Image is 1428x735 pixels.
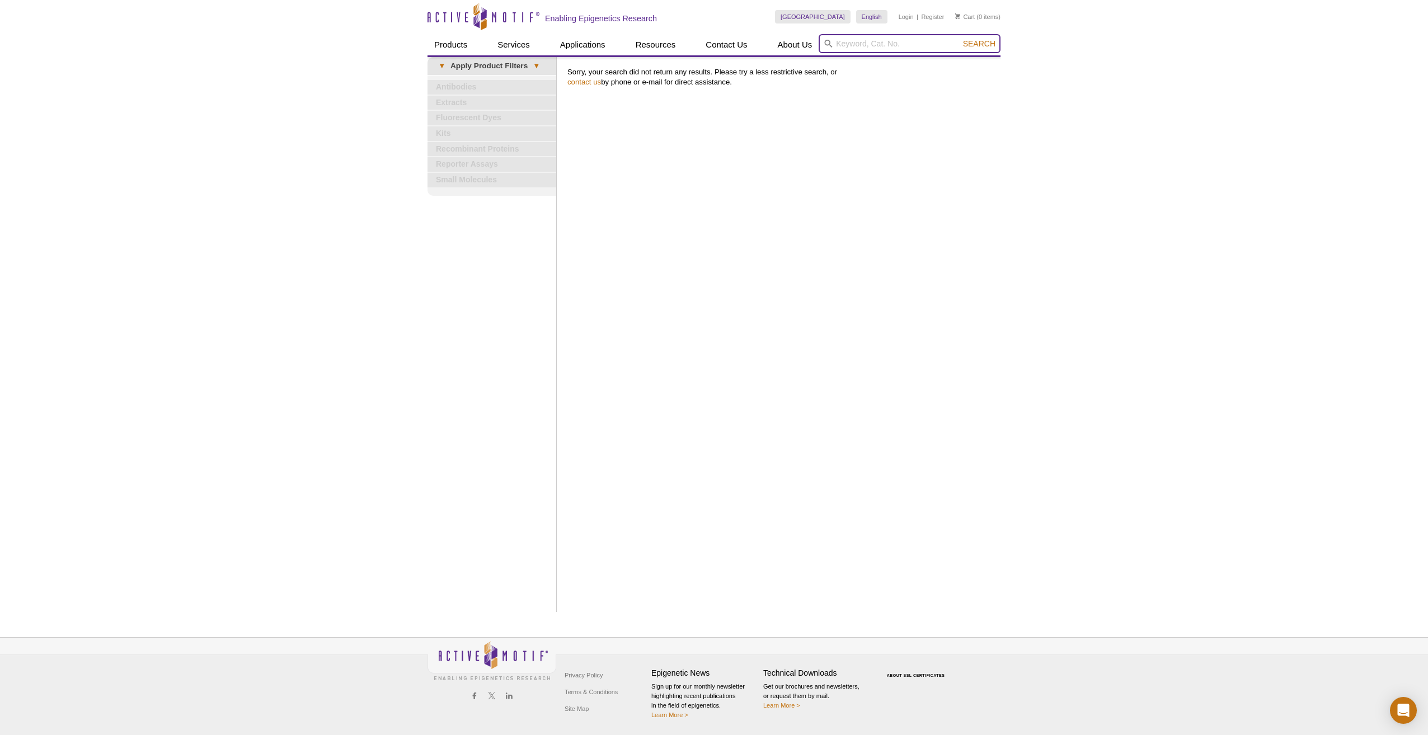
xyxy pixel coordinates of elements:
[428,142,556,157] a: Recombinant Proteins
[960,39,999,49] button: Search
[629,34,683,55] a: Resources
[763,702,800,709] a: Learn More >
[428,111,556,125] a: Fluorescent Dyes
[567,67,995,87] p: Sorry, your search did not return any results. Please try a less restrictive search, or by phone ...
[528,61,545,71] span: ▾
[651,668,758,678] h4: Epigenetic News
[428,34,474,55] a: Products
[562,700,591,717] a: Site Map
[651,682,758,720] p: Sign up for our monthly newsletter highlighting recent publications in the field of epigenetics.
[771,34,819,55] a: About Us
[562,667,605,684] a: Privacy Policy
[763,668,870,678] h4: Technical Downloads
[699,34,754,55] a: Contact Us
[428,96,556,110] a: Extracts
[963,39,995,48] span: Search
[651,712,688,718] a: Learn More >
[428,126,556,141] a: Kits
[562,684,621,700] a: Terms & Conditions
[775,10,851,23] a: [GEOGRAPHIC_DATA]
[428,638,556,683] img: Active Motif,
[955,13,960,19] img: Your Cart
[955,13,975,21] a: Cart
[856,10,887,23] a: English
[553,34,612,55] a: Applications
[545,13,657,23] h2: Enabling Epigenetics Research
[433,61,450,71] span: ▾
[917,10,918,23] li: |
[921,13,944,21] a: Register
[428,57,556,75] a: ▾Apply Product Filters▾
[887,673,945,677] a: ABOUT SSL CERTIFICATES
[1390,697,1417,724] div: Open Intercom Messenger
[428,80,556,95] a: Antibodies
[567,78,601,86] a: contact us
[428,173,556,187] a: Small Molecules
[819,34,1000,53] input: Keyword, Cat. No.
[491,34,537,55] a: Services
[875,657,959,682] table: Click to Verify - This site chose Symantec SSL for secure e-commerce and confidential communicati...
[763,682,870,710] p: Get our brochures and newsletters, or request them by mail.
[899,13,914,21] a: Login
[955,10,1000,23] li: (0 items)
[428,157,556,172] a: Reporter Assays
